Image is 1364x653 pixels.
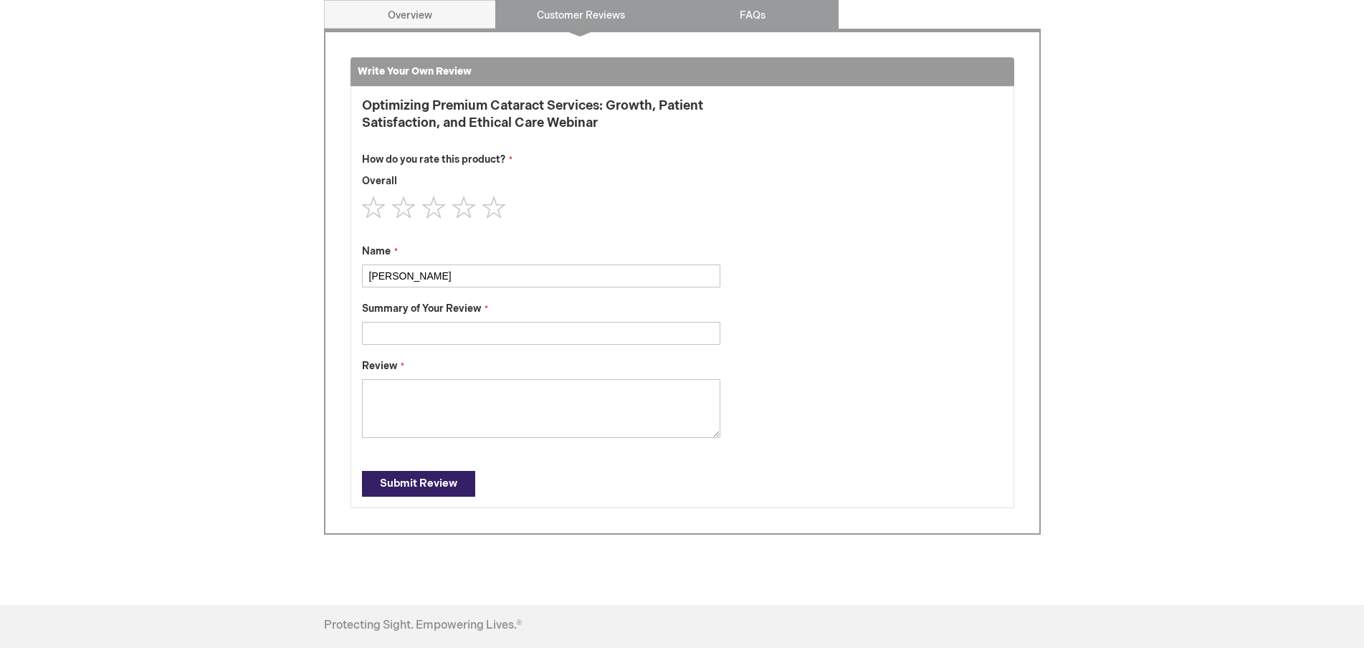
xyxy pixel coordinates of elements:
span: Overall [362,175,397,187]
h4: Protecting Sight. Empowering Lives.® [324,619,522,632]
span: Name [362,245,391,257]
button: Submit Review [362,471,475,497]
span: Review [362,360,397,372]
strong: Write Your Own Review [358,65,472,77]
span: Summary of Your Review [362,302,481,315]
strong: Optimizing Premium Cataract Services: Growth, Patient Satisfaction, and Ethical Care Webinar [362,97,720,131]
span: Submit Review [380,477,457,490]
span: How do you rate this product? [362,153,505,166]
